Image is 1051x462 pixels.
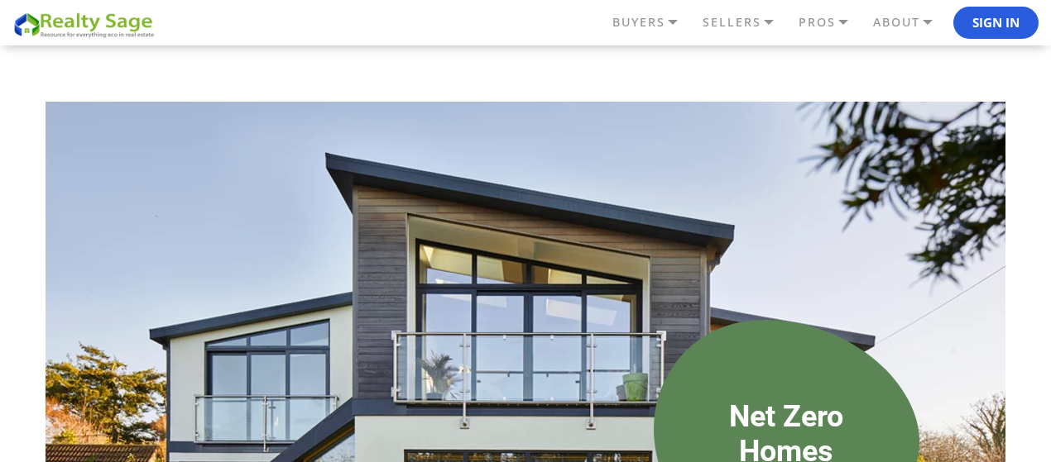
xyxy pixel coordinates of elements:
a: BUYERS [608,8,698,36]
span: Net Zero [729,399,843,434]
a: ABOUT [869,8,953,36]
a: SELLERS [698,8,794,36]
button: Sign In [953,7,1039,40]
img: REALTY SAGE [12,10,161,39]
a: PROS [794,8,869,36]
